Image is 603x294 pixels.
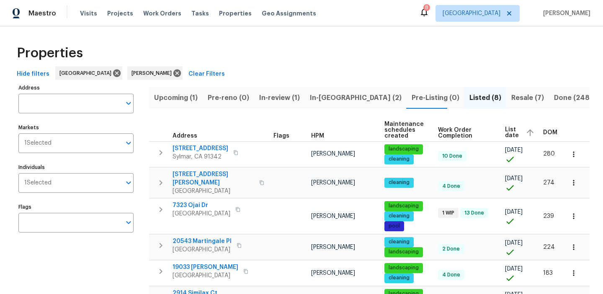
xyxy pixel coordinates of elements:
span: Work Order Completion [438,127,491,139]
span: [GEOGRAPHIC_DATA] [59,69,115,77]
span: 13 Done [461,210,487,217]
span: In-review (1) [259,92,300,104]
span: 239 [543,213,554,219]
span: DOM [543,130,557,135]
span: [GEOGRAPHIC_DATA] [173,187,254,195]
span: 7323 Ojai Dr [173,201,230,210]
span: 1 Selected [24,179,52,187]
span: 183 [543,270,553,276]
span: List date [505,127,519,138]
span: Resale (7) [511,92,544,104]
span: landscaping [385,202,422,210]
span: Clear Filters [188,69,225,79]
span: cleaning [385,179,413,186]
span: cleaning [385,212,413,220]
span: Pre-reno (0) [208,92,249,104]
span: 280 [543,151,555,157]
span: [PERSON_NAME] [311,270,355,276]
span: Work Orders [143,9,181,18]
span: [PERSON_NAME] [131,69,175,77]
span: cleaning [385,274,413,281]
span: Properties [219,9,252,18]
span: HPM [311,133,324,139]
span: 1 Selected [24,140,52,147]
button: Hide filters [13,66,53,82]
span: landscaping [385,264,422,271]
span: Listed (8) [469,92,501,104]
span: 1 WIP [439,210,458,217]
span: cleaning [385,156,413,163]
span: 20543 Martingale Pl [173,237,232,245]
span: pool [385,222,403,230]
span: 4 Done [439,183,464,190]
div: [PERSON_NAME] [127,66,183,80]
span: [GEOGRAPHIC_DATA] [173,245,232,254]
span: 2 Done [439,245,463,253]
span: Upcoming (1) [154,92,198,104]
label: Individuals [18,165,134,170]
span: 10 Done [439,153,466,160]
span: [GEOGRAPHIC_DATA] [443,9,500,18]
span: [STREET_ADDRESS][PERSON_NAME] [173,170,254,187]
div: [GEOGRAPHIC_DATA] [55,66,122,80]
span: [PERSON_NAME] [311,180,355,186]
span: [PERSON_NAME] [311,151,355,157]
div: 8 [425,3,428,12]
span: Geo Assignments [262,9,316,18]
span: Address [173,133,197,139]
span: [PERSON_NAME] [311,244,355,250]
span: Maintenance schedules created [384,121,424,139]
span: Properties [17,49,83,57]
span: [DATE] [505,176,523,182]
button: Clear Filters [185,66,228,82]
label: Markets [18,125,134,130]
span: cleaning [385,238,413,245]
span: 19033 [PERSON_NAME] [173,263,238,271]
span: [PERSON_NAME] [540,9,590,18]
span: In-[GEOGRAPHIC_DATA] (2) [310,92,402,104]
label: Flags [18,205,134,210]
span: [DATE] [505,240,523,246]
span: Sylmar, CA 91342 [173,153,228,161]
span: Pre-Listing (0) [412,92,459,104]
span: Projects [107,9,133,18]
span: [DATE] [505,266,523,272]
span: 274 [543,180,554,186]
button: Open [123,97,134,109]
span: Hide filters [17,69,49,79]
span: Visits [80,9,97,18]
span: [STREET_ADDRESS] [173,144,228,153]
span: 4 Done [439,271,464,279]
button: Open [123,177,134,189]
button: Open [123,137,134,149]
span: Flags [273,133,289,139]
span: [GEOGRAPHIC_DATA] [173,271,238,280]
span: [GEOGRAPHIC_DATA] [173,210,230,218]
button: Open [123,217,134,228]
span: Done (248) [554,92,592,104]
span: landscaping [385,146,422,153]
span: [DATE] [505,209,523,215]
span: Tasks [191,10,209,16]
label: Address [18,85,134,90]
span: [DATE] [505,147,523,153]
span: landscaping [385,248,422,256]
span: [PERSON_NAME] [311,213,355,219]
span: 224 [543,244,555,250]
span: Maestro [28,9,56,18]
